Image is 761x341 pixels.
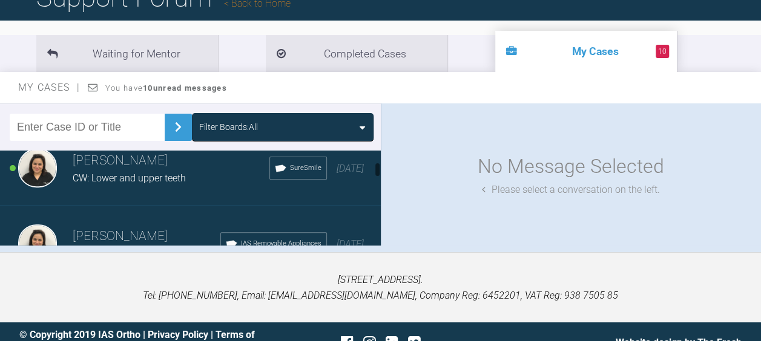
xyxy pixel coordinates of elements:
[18,149,57,187] img: Swati Anand
[73,172,186,184] span: CW: Lower and upper teeth
[36,35,218,72] li: Waiting for Mentor
[495,31,677,72] li: My Cases
[337,163,364,174] span: [DATE]
[266,35,447,72] li: Completed Cases
[241,238,321,249] span: IAS Removable Appliances
[482,182,660,198] div: Please select a conversation on the left.
[73,151,269,171] h3: [PERSON_NAME]
[143,83,227,93] strong: 10 unread messages
[105,83,227,93] span: You have
[19,272,742,303] p: [STREET_ADDRESS]. Tel: [PHONE_NUMBER], Email: [EMAIL_ADDRESS][DOMAIN_NAME], Company Reg: 6452201,...
[290,163,321,174] span: SureSmile
[18,224,57,263] img: Swati Anand
[18,82,81,93] span: My Cases
[478,151,664,182] div: No Message Selected
[337,238,364,250] span: [DATE]
[656,45,669,58] span: 10
[73,226,220,247] h3: [PERSON_NAME]
[168,117,188,137] img: chevronRight.28bd32b0.svg
[10,114,165,141] input: Enter Case ID or Title
[199,120,258,134] div: Filter Boards: All
[148,329,208,340] a: Privacy Policy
